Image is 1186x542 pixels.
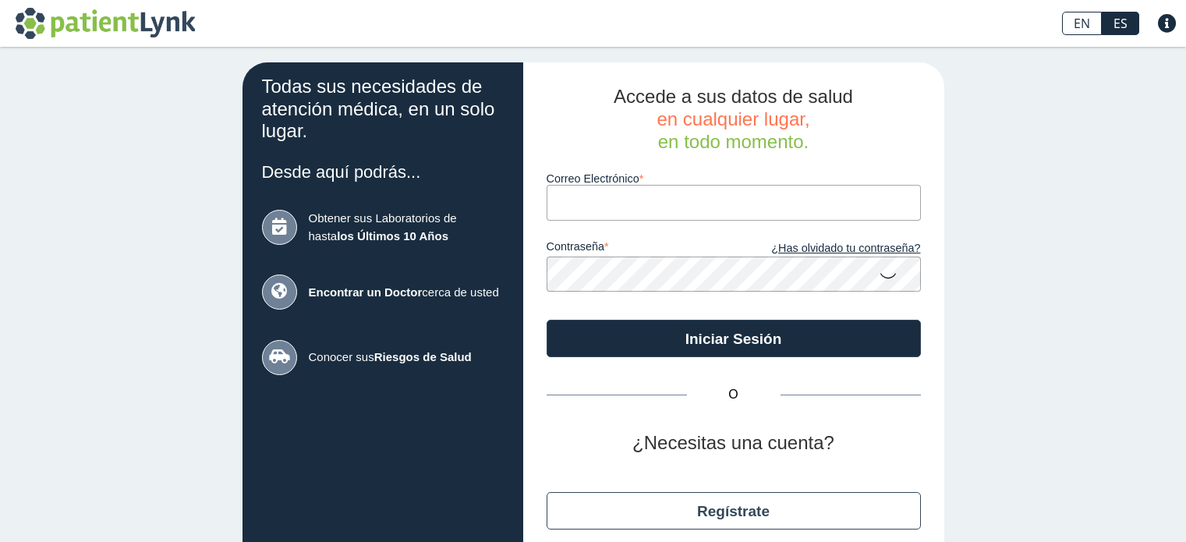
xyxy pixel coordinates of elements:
[734,240,921,257] a: ¿Has olvidado tu contraseña?
[547,492,921,530] button: Regístrate
[262,162,504,182] h3: Desde aquí podrás...
[1062,12,1102,35] a: EN
[262,76,504,143] h2: Todas sus necesidades de atención médica, en un solo lugar.
[374,350,472,363] b: Riesgos de Salud
[657,108,809,129] span: en cualquier lugar,
[687,385,781,404] span: O
[1102,12,1139,35] a: ES
[337,229,448,243] b: los Últimos 10 Años
[547,240,734,257] label: contraseña
[614,86,853,107] span: Accede a sus datos de salud
[547,172,921,185] label: Correo Electrónico
[309,284,504,302] span: cerca de usted
[309,285,423,299] b: Encontrar un Doctor
[309,210,504,245] span: Obtener sus Laboratorios de hasta
[658,131,809,152] span: en todo momento.
[309,349,504,367] span: Conocer sus
[547,432,921,455] h2: ¿Necesitas una cuenta?
[547,320,921,357] button: Iniciar Sesión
